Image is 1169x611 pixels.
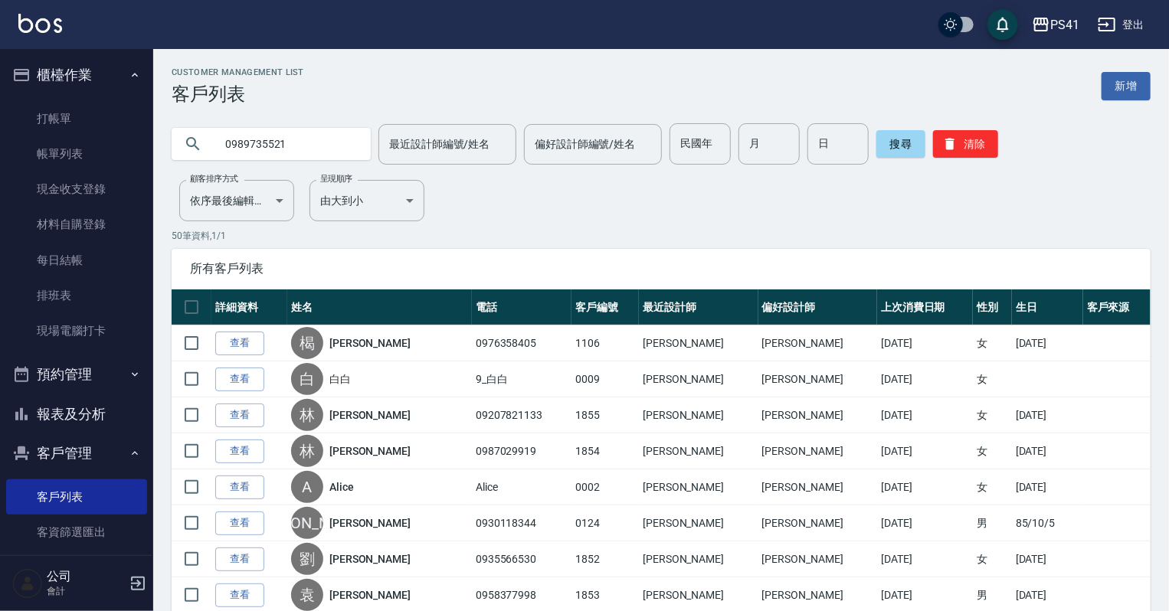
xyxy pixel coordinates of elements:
[758,469,878,505] td: [PERSON_NAME]
[1012,433,1083,469] td: [DATE]
[877,469,973,505] td: [DATE]
[329,587,411,603] a: [PERSON_NAME]
[1102,72,1151,100] a: 新增
[179,180,294,221] div: 依序最後編輯時間
[639,505,758,541] td: [PERSON_NAME]
[571,397,639,433] td: 1855
[329,443,411,459] a: [PERSON_NAME]
[639,469,758,505] td: [PERSON_NAME]
[291,399,323,431] div: 林
[1092,11,1151,39] button: 登出
[6,136,147,172] a: 帳單列表
[758,289,878,325] th: 偏好設計師
[877,325,973,361] td: [DATE]
[877,361,973,397] td: [DATE]
[47,584,125,598] p: 會計
[329,551,411,567] a: [PERSON_NAME]
[215,332,264,355] a: 查看
[215,583,264,607] a: 查看
[172,67,304,77] h2: Customer Management List
[291,363,323,395] div: 白
[758,397,878,433] td: [PERSON_NAME]
[987,9,1018,40] button: save
[1083,289,1151,325] th: 客戶來源
[6,243,147,278] a: 每日結帳
[320,173,352,185] label: 呈現順序
[876,130,925,158] button: 搜尋
[877,433,973,469] td: [DATE]
[639,433,758,469] td: [PERSON_NAME]
[329,515,411,531] a: [PERSON_NAME]
[758,505,878,541] td: [PERSON_NAME]
[571,469,639,505] td: 0002
[571,505,639,541] td: 0124
[6,479,147,515] a: 客戶列表
[639,289,758,325] th: 最近設計師
[6,355,147,394] button: 預約管理
[877,505,973,541] td: [DATE]
[1012,289,1083,325] th: 生日
[6,172,147,207] a: 現金收支登錄
[571,325,639,361] td: 1106
[6,313,147,348] a: 現場電腦打卡
[215,511,264,535] a: 查看
[973,289,1012,325] th: 性別
[758,361,878,397] td: [PERSON_NAME]
[639,325,758,361] td: [PERSON_NAME]
[472,433,571,469] td: 0987029919
[291,507,323,539] div: [PERSON_NAME]
[215,547,264,571] a: 查看
[172,229,1151,243] p: 50 筆資料, 1 / 1
[6,394,147,434] button: 報表及分析
[973,397,1012,433] td: 女
[973,325,1012,361] td: 女
[1012,325,1083,361] td: [DATE]
[758,433,878,469] td: [PERSON_NAME]
[933,130,998,158] button: 清除
[571,541,639,577] td: 1852
[1012,541,1083,577] td: [DATE]
[1012,469,1083,505] td: [DATE]
[287,289,472,325] th: 姓名
[190,173,238,185] label: 顧客排序方式
[291,579,323,611] div: 袁
[329,407,411,423] a: [PERSON_NAME]
[472,469,571,505] td: Alice
[758,541,878,577] td: [PERSON_NAME]
[6,433,147,473] button: 客戶管理
[571,361,639,397] td: 0009
[211,289,287,325] th: 詳細資料
[215,439,264,463] a: 查看
[329,335,411,351] a: [PERSON_NAME]
[6,515,147,550] a: 客資篩選匯出
[47,569,125,584] h5: 公司
[6,278,147,313] a: 排班表
[973,541,1012,577] td: 女
[215,368,264,391] a: 查看
[472,397,571,433] td: 09207821133
[291,327,323,359] div: 楬
[6,101,147,136] a: 打帳單
[639,397,758,433] td: [PERSON_NAME]
[877,541,973,577] td: [DATE]
[877,397,973,433] td: [DATE]
[190,261,1132,276] span: 所有客戶列表
[877,289,973,325] th: 上次消費日期
[291,471,323,503] div: A
[472,541,571,577] td: 0935566530
[472,505,571,541] td: 0930118344
[172,83,304,105] h3: 客戶列表
[1026,9,1085,41] button: PS41
[472,289,571,325] th: 電話
[6,55,147,95] button: 櫃檯作業
[973,433,1012,469] td: 女
[472,361,571,397] td: 9_白白
[12,568,43,599] img: Person
[329,371,351,387] a: 白白
[291,543,323,575] div: 劉
[639,361,758,397] td: [PERSON_NAME]
[291,435,323,467] div: 林
[973,469,1012,505] td: 女
[973,505,1012,541] td: 男
[309,180,424,221] div: 由大到小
